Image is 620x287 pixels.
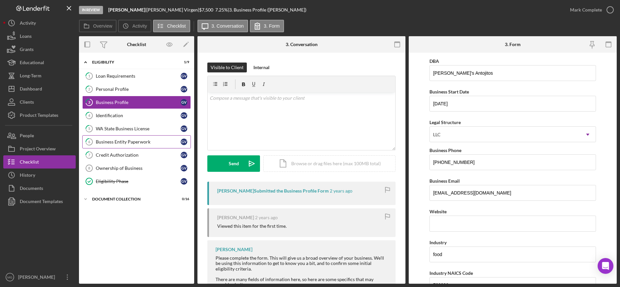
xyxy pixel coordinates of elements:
a: 7Credit AuthorizationGV [82,148,191,162]
div: Loans [20,30,32,44]
div: G V [181,139,187,145]
button: Overview [79,20,116,32]
label: Industry NAICS Code [429,270,473,276]
div: Clients [20,95,34,110]
div: Open Intercom Messenger [598,258,613,274]
div: 7.25 % [215,7,228,13]
div: History [20,169,35,183]
div: WA State Business License [96,126,181,131]
div: G V [181,73,187,79]
div: G V [181,178,187,185]
button: Loans [3,30,76,43]
tspan: 8 [88,166,90,170]
time: 2024-02-02 01:01 [330,188,352,194]
a: Dashboard [3,82,76,95]
div: [PERSON_NAME] [217,215,254,220]
tspan: 1 [88,74,90,78]
button: Project Overview [3,142,76,155]
tspan: 4 [88,113,90,117]
button: Internal [250,63,273,72]
div: Loan Requirements [96,73,181,79]
button: Send [207,155,260,172]
div: Ownership of Business [96,166,181,171]
label: DBA [429,58,439,64]
a: Clients [3,95,76,109]
div: [PERSON_NAME] Virgen | [146,7,199,13]
div: 3. Conversation [286,42,318,47]
div: Business Profile [96,100,181,105]
button: Visible to Client [207,63,247,72]
a: 6Business Entity PaperworkGV [82,135,191,148]
div: LLC [433,132,441,137]
div: 0 / 16 [177,197,189,201]
label: Industry [429,240,447,245]
a: Checklist [3,155,76,169]
a: 5WA State Business LicenseGV [82,122,191,135]
div: People [20,129,34,144]
div: G V [181,86,187,92]
div: Internal [253,63,270,72]
div: Product Templates [20,109,58,123]
a: Eligibility PhaseGV [82,175,191,188]
button: Checklist [153,20,190,32]
label: Business Phone [429,147,461,153]
div: Documents [20,182,43,196]
div: Educational [20,56,44,71]
label: Overview [93,23,112,29]
time: 2024-02-02 00:48 [255,215,278,220]
div: 3. Form [505,42,521,47]
button: Educational [3,56,76,69]
label: Business Start Date [429,89,469,94]
div: Personal Profile [96,87,181,92]
div: In Review [79,6,103,14]
label: Checklist [167,23,186,29]
button: Document Templates [3,195,76,208]
button: Product Templates [3,109,76,122]
div: Credit Authorization [96,152,181,158]
tspan: 6 [88,140,90,144]
div: G V [181,125,187,132]
a: People [3,129,76,142]
div: G V [181,99,187,106]
a: 8Ownership of BusinessGV [82,162,191,175]
div: 1 / 9 [177,60,189,64]
button: Long-Term [3,69,76,82]
button: Activity [3,16,76,30]
tspan: 2 [88,87,90,91]
tspan: 3 [88,100,90,104]
button: Documents [3,182,76,195]
div: Visible to Client [211,63,244,72]
div: Project Overview [20,142,56,157]
a: Grants [3,43,76,56]
a: 3Business ProfileGV [82,96,191,109]
a: 4IdentificationGV [82,109,191,122]
button: History [3,169,76,182]
label: 3. Form [264,23,280,29]
div: | 3. Business Profile ([PERSON_NAME]) [228,7,306,13]
button: 3. Conversation [197,20,248,32]
label: Activity [132,23,147,29]
div: [PERSON_NAME] Submitted the Business Profile Form [217,188,329,194]
div: Viewed this item for the first time. [217,223,287,229]
div: G V [181,165,187,171]
div: [PERSON_NAME] [216,247,252,252]
label: Website [429,209,447,214]
tspan: 7 [88,153,90,157]
div: Eligibility Phase [96,179,181,184]
div: | [108,7,146,13]
div: Dashboard [20,82,42,97]
span: $7,500 [199,7,213,13]
div: Checklist [127,42,146,47]
div: Checklist [20,155,39,170]
div: Document Collection [92,197,173,201]
button: Mark Complete [563,3,617,16]
div: G V [181,152,187,158]
text: MG [7,275,12,279]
